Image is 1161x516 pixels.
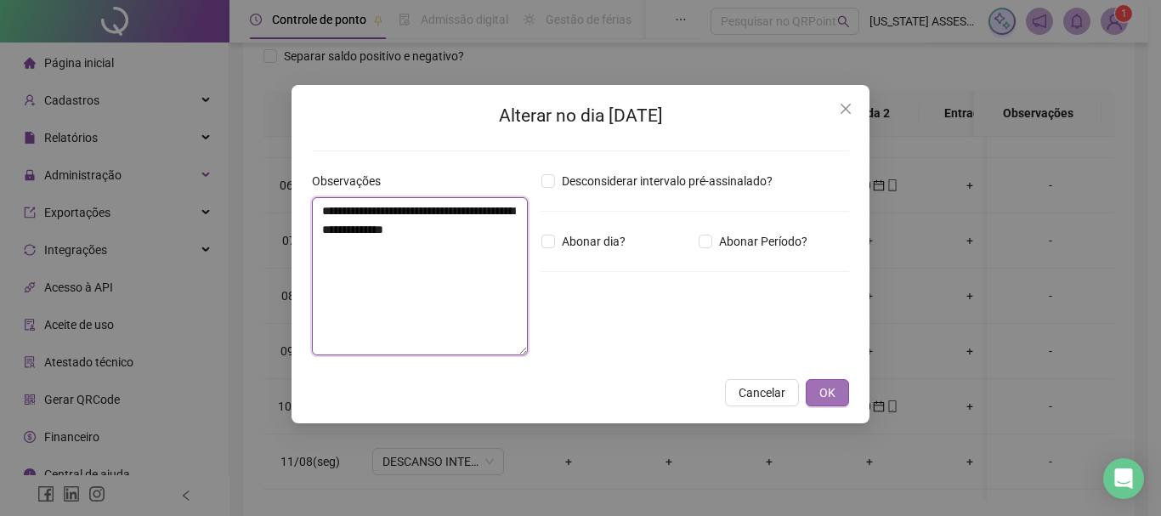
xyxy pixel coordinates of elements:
[725,379,799,406] button: Cancelar
[819,383,835,402] span: OK
[555,172,779,190] span: Desconsiderar intervalo pré-assinalado?
[555,232,632,251] span: Abonar dia?
[312,102,849,130] h2: Alterar no dia [DATE]
[806,379,849,406] button: OK
[739,383,785,402] span: Cancelar
[839,102,852,116] span: close
[1103,458,1144,499] div: Open Intercom Messenger
[712,232,814,251] span: Abonar Período?
[312,172,392,190] label: Observações
[832,95,859,122] button: Close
